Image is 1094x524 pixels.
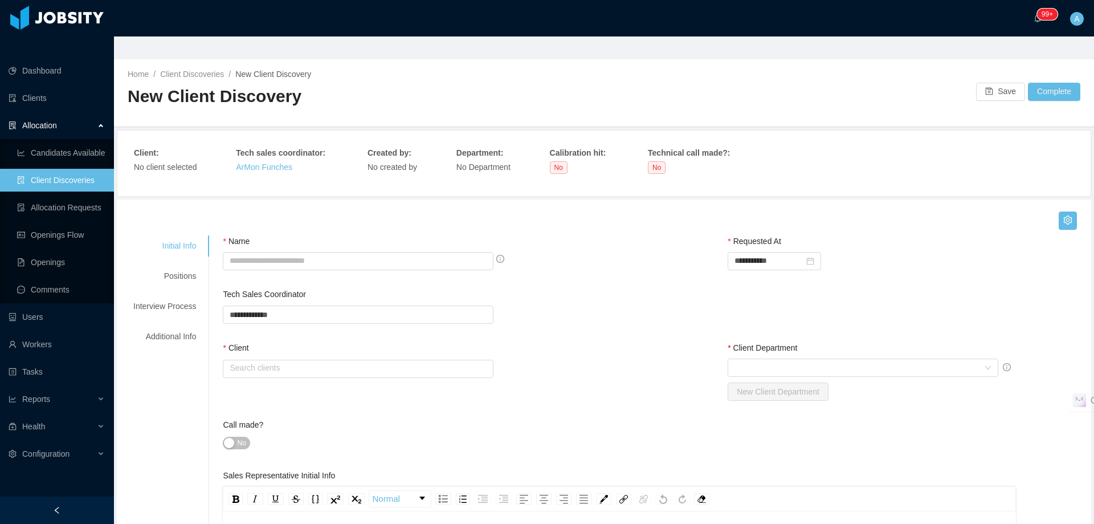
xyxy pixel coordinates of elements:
span: No [648,161,666,174]
button: New Client Department [728,383,828,401]
span: Reports [22,395,50,404]
div: Ordered [456,493,470,505]
i: icon: line-chart [9,395,17,403]
div: rdw-link-control [614,490,654,507]
span: A [1074,12,1079,26]
i: icon: left [53,506,61,514]
div: Remove [694,493,709,505]
i: icon: medicine-box [9,423,17,430]
span: New Client Discovery [235,70,311,79]
div: rdw-remove-control [692,490,712,507]
label: Requested At [728,237,781,246]
div: Initial Info [120,235,210,257]
a: Home [128,70,149,79]
div: rdw-color-picker [594,490,614,507]
a: Client Discoveries [160,70,224,79]
div: Unlink [636,493,651,505]
div: Additional Info [120,326,210,347]
label: Client [223,343,248,352]
a: icon: userWorkers [9,333,105,356]
div: rdw-dropdown [369,490,431,507]
div: Unordered [435,493,451,505]
div: rdw-history-control [654,490,692,507]
strong: Client : [134,148,159,157]
div: Center [536,493,552,505]
span: info-circle [1003,363,1011,371]
div: Indent [475,493,491,505]
div: Justify [576,493,591,505]
a: icon: idcardOpenings Flow [17,224,105,246]
span: Health [22,422,45,431]
a: icon: auditClients [9,87,105,109]
a: icon: file-searchClient Discoveries [17,169,105,192]
strong: Tech sales coordinator : [236,148,325,157]
div: Underline [268,493,284,505]
label: Call made? [223,420,263,429]
div: rdw-list-control [433,490,514,507]
div: Left [516,493,532,505]
span: Client Department [733,343,798,352]
i: icon: setting [9,450,17,458]
span: / [153,70,156,79]
input: Name [223,252,493,270]
a: icon: pie-chartDashboard [9,59,105,82]
span: No [550,161,568,174]
a: icon: file-doneAllocation Requests [17,196,105,219]
div: Link [616,493,631,505]
strong: Technical call made? : [648,148,730,157]
span: No created by [368,163,417,172]
div: rdw-inline-control [226,490,367,507]
div: Interview Process [120,296,210,317]
label: Tech Sales Coordinator [223,290,306,299]
strong: Created by : [368,148,411,157]
label: Name [223,237,250,246]
span: New Client Discovery [128,87,301,105]
div: Positions [120,266,210,287]
span: No client selected [134,163,197,172]
button: icon: saveSave [976,83,1025,101]
i: icon: solution [9,121,17,129]
a: icon: messageComments [17,278,105,301]
a: ArMon Funches [236,163,292,172]
button: Call made? [223,437,250,449]
span: No [237,437,246,449]
a: icon: robotUsers [9,306,105,328]
span: Allocation [22,121,57,130]
div: Outdent [496,493,512,505]
div: Bold [228,493,243,505]
span: / [228,70,231,79]
a: Block Type [369,491,431,507]
label: Sales Representative Initial Info [223,471,335,480]
div: Italic [247,493,263,505]
a: icon: line-chartCandidates Available [17,141,105,164]
i: icon: calendar [806,257,814,265]
strong: Department : [456,148,503,157]
span: Configuration [22,449,70,458]
a: icon: file-textOpenings [17,251,105,274]
button: Complete [1028,83,1080,101]
div: Redo [675,493,689,505]
span: info-circle [496,255,504,263]
div: Strikethrough [288,493,304,505]
div: Right [556,493,572,505]
button: icon: setting [1059,212,1077,230]
div: rdw-block-control [367,490,433,507]
div: Superscript [327,493,344,505]
strong: Calibration hit : [550,148,606,157]
div: rdw-toolbar [223,486,1016,511]
div: Monospace [308,493,323,505]
div: rdw-textalign-control [514,490,594,507]
div: Subscript [348,493,365,505]
span: Normal [372,493,399,506]
div: Undo [656,493,671,505]
a: icon: profileTasks [9,360,105,383]
span: No Department [456,163,511,172]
